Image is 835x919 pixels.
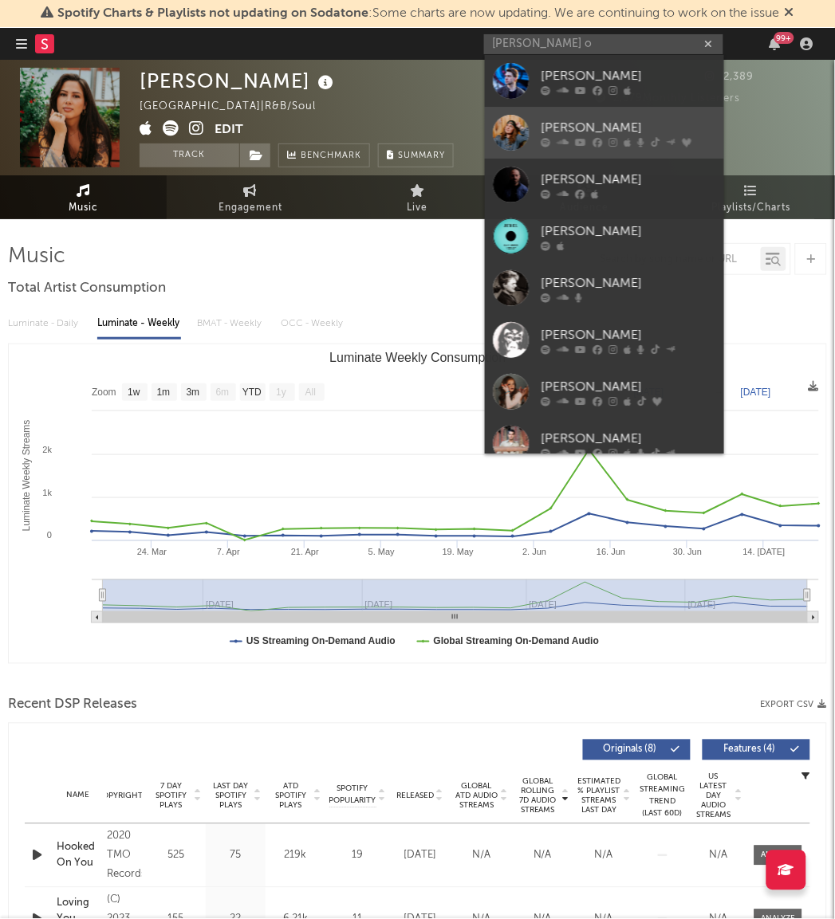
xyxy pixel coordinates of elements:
a: Hooked On You [57,840,99,871]
a: [PERSON_NAME] [485,366,724,418]
div: [GEOGRAPHIC_DATA] | R&B/Soul [140,97,334,116]
div: [PERSON_NAME] [541,222,716,241]
div: 75 [210,848,262,864]
a: [PERSON_NAME] [485,418,724,469]
a: [PERSON_NAME] [485,107,724,159]
span: Recent DSP Releases [8,696,137,715]
span: Live [408,198,428,218]
text: 2. Jun [522,548,546,557]
span: Dismiss [785,7,794,20]
span: US Latest Day Audio Streams [695,772,733,820]
div: [PERSON_NAME] [541,325,716,344]
div: N/A [577,848,631,864]
text: 1w [128,387,140,399]
text: YTD [242,387,262,399]
div: 19 [329,848,385,864]
span: Features ( 4 ) [713,745,786,755]
button: Summary [378,143,454,167]
span: Engagement [219,198,282,218]
text: 1k [42,488,52,497]
a: [PERSON_NAME] [485,55,724,107]
text: 3m [187,387,200,399]
button: Track [140,143,239,167]
span: Playlists/Charts [712,198,791,218]
a: Playlists/Charts [668,175,835,219]
text: 5. May [368,548,396,557]
text: 1y [276,387,286,399]
span: 7 Day Spotify Plays [150,782,192,811]
div: [PERSON_NAME] [541,66,716,85]
button: Export CSV [761,701,827,710]
div: [PERSON_NAME] [541,429,716,448]
div: 219k [270,848,321,864]
svg: Luminate Weekly Consumption [9,344,827,663]
text: 1m [157,387,171,399]
a: [PERSON_NAME] [485,159,724,210]
div: 525 [150,848,202,864]
text: 6m [216,387,230,399]
text: [DATE] [741,387,771,398]
div: [PERSON_NAME] [541,118,716,137]
button: 99+ [770,37,781,50]
text: 2k [42,445,52,454]
div: [DATE] [393,848,447,864]
div: [PERSON_NAME] [541,170,716,189]
div: 2020 TMO Records [107,827,142,885]
text: 14. [DATE] [743,548,786,557]
text: 24. Mar [137,548,167,557]
span: Spotify Popularity [329,784,376,807]
div: N/A [455,848,508,864]
span: Global Rolling 7D Audio Streams [516,777,560,815]
a: Benchmark [278,143,370,167]
a: [PERSON_NAME] [485,262,724,314]
span: Released [396,791,434,801]
div: 99 + [774,32,794,44]
text: Global Streaming On-Demand Audio [434,636,600,647]
div: [PERSON_NAME] [541,273,716,293]
span: Estimated % Playlist Streams Last Day [577,777,621,815]
span: Benchmark [301,147,361,166]
div: [PERSON_NAME] [541,377,716,396]
a: Engagement [167,175,333,219]
text: All [305,387,316,399]
span: Originals ( 8 ) [593,745,667,755]
text: Luminate Weekly Streams [21,420,32,532]
text: 7. Apr [217,548,240,557]
a: [PERSON_NAME] [485,210,724,262]
div: [PERSON_NAME] [140,68,337,94]
span: : Some charts are now updating. We are continuing to work on the issue [58,7,780,20]
span: Spotify Charts & Playlists not updating on Sodatone [58,7,369,20]
button: Edit [215,120,243,140]
a: Live [334,175,501,219]
text: 16. Jun [597,548,625,557]
text: 0 [47,531,52,540]
text: 19. May [443,548,475,557]
span: Summary [398,151,445,160]
span: 2,389 [706,72,754,82]
text: Zoom [92,387,116,399]
text: 21. Apr [291,548,319,557]
div: Global Streaming Trend (Last 60D) [639,772,687,820]
text: 30. Jun [673,548,702,557]
div: Luminate - Weekly [97,310,181,337]
div: N/A [516,848,569,864]
div: Name [57,790,99,802]
span: Total Artist Consumption [8,279,166,298]
span: Music [69,198,98,218]
span: Global ATD Audio Streams [455,782,498,811]
text: Luminate Weekly Consumption [329,351,506,364]
button: Originals(8) [583,740,691,760]
input: Search for artists [484,34,723,54]
div: N/A [695,848,742,864]
text: US Streaming On-Demand Audio [246,636,396,647]
span: Last Day Spotify Plays [210,782,252,811]
span: ATD Spotify Plays [270,782,312,811]
span: Copyright [96,791,143,801]
a: [PERSON_NAME] [485,314,724,366]
button: Features(4) [703,740,810,760]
